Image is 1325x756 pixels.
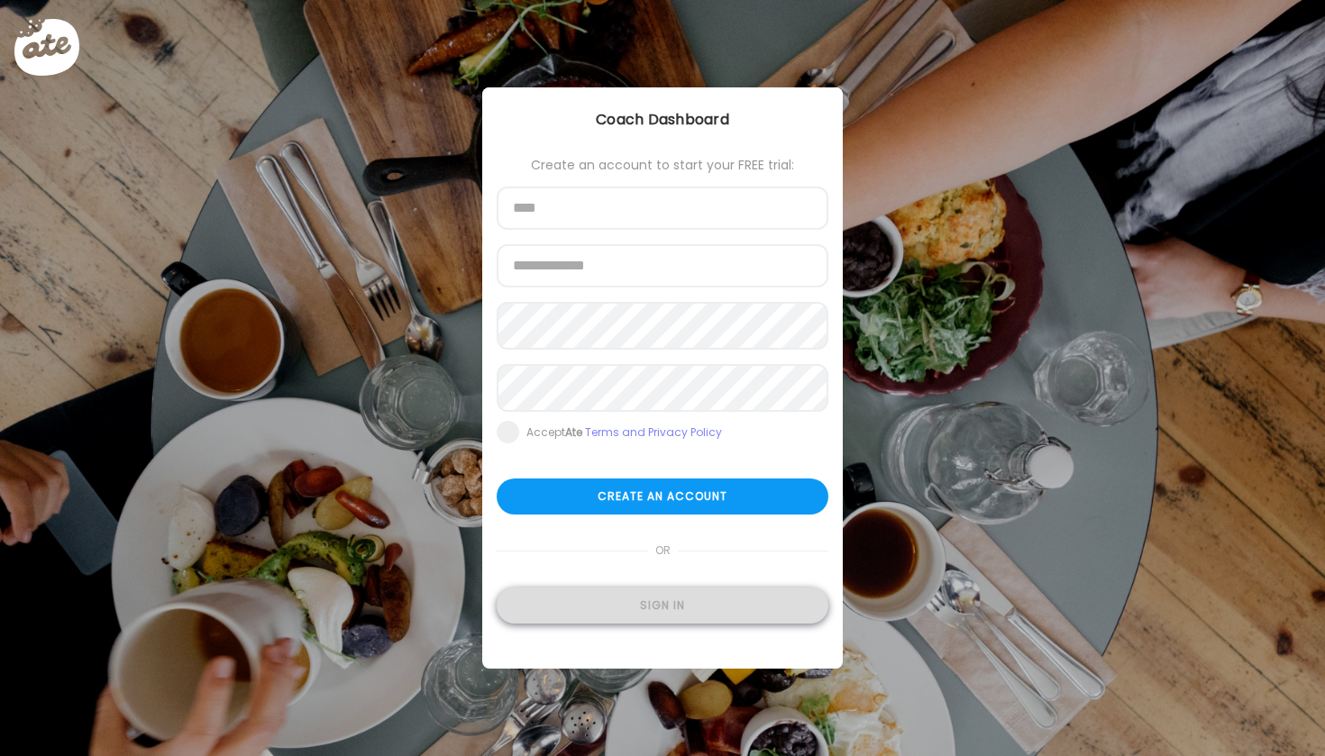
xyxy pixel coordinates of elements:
[497,158,828,172] div: Create an account to start your FREE trial:
[482,109,843,131] div: Coach Dashboard
[497,478,828,515] div: Create an account
[497,587,828,624] div: Sign in
[526,425,722,440] div: Accept
[565,424,582,440] b: Ate
[585,424,722,440] a: Terms and Privacy Policy
[648,533,678,569] span: or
